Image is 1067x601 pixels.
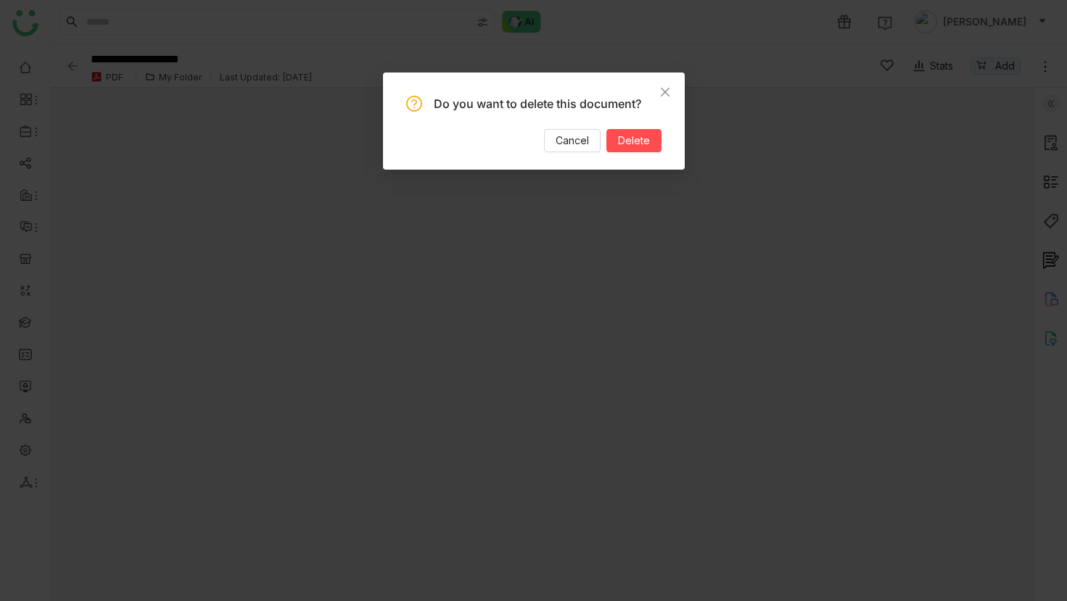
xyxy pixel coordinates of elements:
span: Do you want to delete this document? [434,96,641,111]
span: Delete [618,133,650,149]
span: Cancel [556,133,589,149]
button: Cancel [544,129,601,152]
button: Close [646,72,685,112]
button: Delete [606,129,662,152]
